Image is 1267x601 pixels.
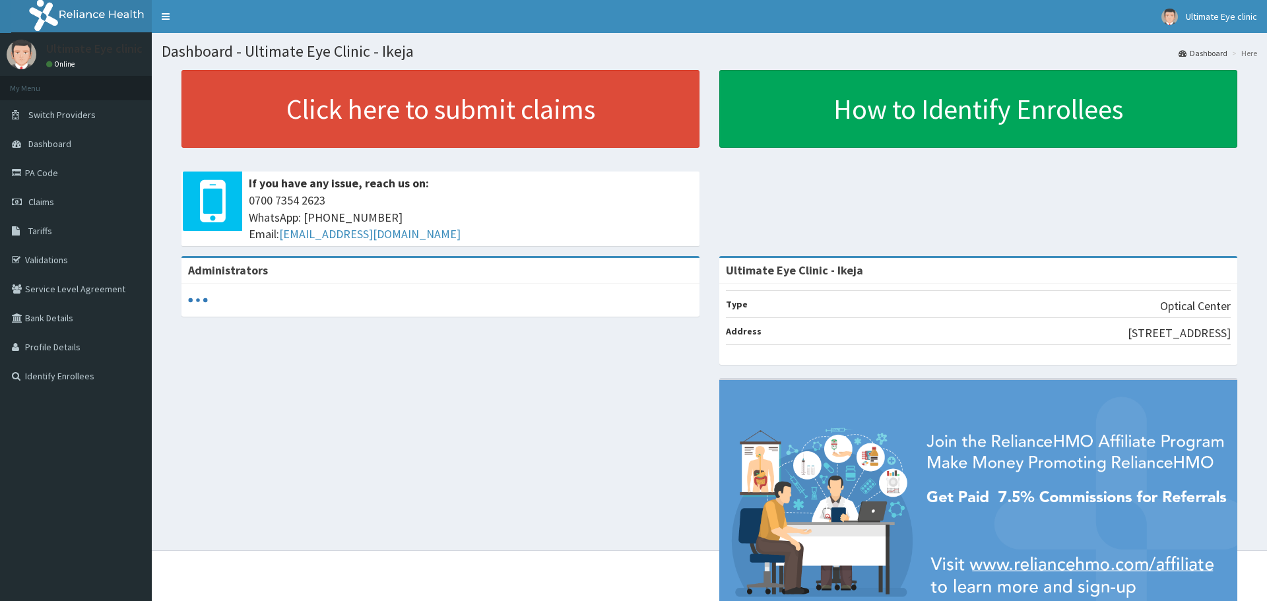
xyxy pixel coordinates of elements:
[726,298,748,310] b: Type
[46,59,78,69] a: Online
[719,70,1237,148] a: How to Identify Enrollees
[1160,298,1231,315] p: Optical Center
[279,226,461,241] a: [EMAIL_ADDRESS][DOMAIN_NAME]
[726,263,863,278] strong: Ultimate Eye Clinic - Ikeja
[1186,11,1257,22] span: Ultimate Eye clinic
[1161,9,1178,25] img: User Image
[1128,325,1231,342] p: [STREET_ADDRESS]
[28,196,54,208] span: Claims
[249,192,693,243] span: 0700 7354 2623 WhatsApp: [PHONE_NUMBER] Email:
[7,40,36,69] img: User Image
[162,43,1257,60] h1: Dashboard - Ultimate Eye Clinic - Ikeja
[181,70,699,148] a: Click here to submit claims
[188,263,268,278] b: Administrators
[1229,47,1257,59] li: Here
[46,43,143,55] p: Ultimate Eye clinic
[28,225,52,237] span: Tariffs
[726,325,762,337] b: Address
[28,109,96,121] span: Switch Providers
[1179,47,1227,59] a: Dashboard
[28,138,71,150] span: Dashboard
[188,290,208,310] svg: audio-loading
[249,175,429,191] b: If you have any issue, reach us on:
